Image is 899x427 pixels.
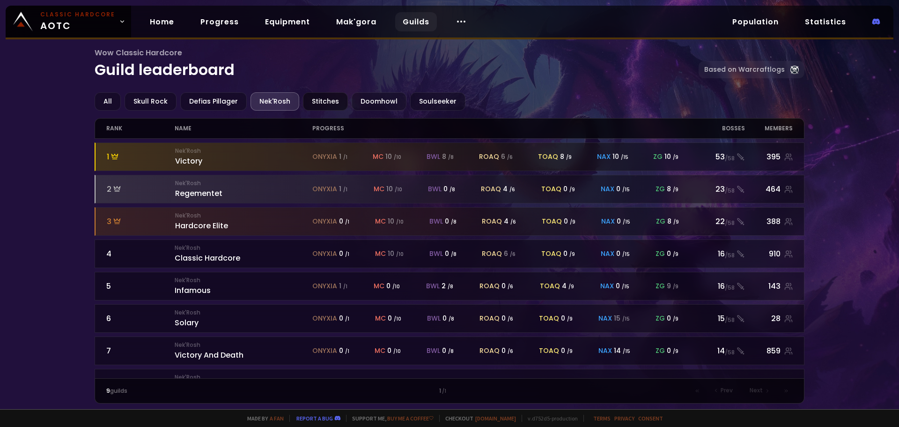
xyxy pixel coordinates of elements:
[345,218,349,225] small: / 1
[725,284,735,292] small: / 58
[375,249,386,259] span: mc
[622,283,629,290] small: / 15
[541,184,561,194] span: toaq
[725,316,735,324] small: / 58
[175,373,312,393] div: DeathBlow
[107,183,176,195] div: 2
[656,281,665,291] span: zg
[6,6,131,37] a: Classic HardcoreAOTC
[673,154,678,161] small: / 9
[95,175,805,203] a: 2Nek'RoshRegementetonyxia 1 /1mc 10 /10bwl 0 /8roaq 4 /6toaq 0 /9nax 0 /15zg 8 /923/58464
[175,147,312,155] small: Nek'Rosh
[339,184,347,194] div: 1
[667,346,678,356] div: 0
[442,388,446,395] small: / 1
[175,211,312,220] small: Nek'Rosh
[394,154,401,161] small: / 10
[745,280,793,292] div: 143
[175,276,312,285] small: Nek'Rosh
[656,184,665,194] span: zg
[375,217,386,226] span: mc
[501,152,513,162] div: 6
[598,346,612,356] span: nax
[386,281,400,291] div: 0
[509,186,515,193] small: / 6
[175,244,312,252] small: Nek'Rosh
[312,217,337,226] span: onyxia
[343,283,347,290] small: / 1
[539,346,559,356] span: toaq
[667,249,678,259] div: 0
[312,119,690,138] div: progress
[504,217,516,226] div: 4
[175,244,312,264] div: Classic Hardcore
[479,346,500,356] span: roaq
[690,248,744,260] div: 16
[673,348,678,355] small: / 9
[507,154,513,161] small: / 6
[570,218,575,225] small: / 9
[395,12,437,31] a: Guilds
[725,219,735,227] small: / 58
[745,119,793,138] div: members
[251,92,299,111] div: Nek'Rosh
[479,281,500,291] span: roaq
[242,415,284,422] span: Made by
[745,345,793,357] div: 859
[106,313,175,324] div: 6
[539,314,559,323] span: toaq
[617,217,630,226] div: 0
[175,119,312,138] div: name
[386,184,402,194] div: 10
[481,184,501,194] span: roaq
[343,154,347,161] small: / 1
[106,387,278,395] div: guilds
[623,218,630,225] small: / 15
[40,10,115,19] small: Classic Hardcore
[690,345,744,357] div: 14
[439,415,516,422] span: Checkout
[352,92,406,111] div: Doomhowl
[503,184,515,194] div: 4
[745,151,793,163] div: 395
[345,348,349,355] small: / 1
[95,337,805,365] a: 7Nek'RoshVictory And Deathonyxia 0 /1mc 0 /10bwl 0 /8roaq 0 /6toaq 0 /9nax 14 /15zg 0 /914/58859
[601,184,614,194] span: nax
[797,12,854,31] a: Statistics
[175,179,312,187] small: Nek'Rosh
[638,415,663,422] a: Consent
[107,216,176,227] div: 3
[410,92,465,111] div: Soulseeker
[673,218,679,225] small: / 9
[175,179,312,199] div: Regementet
[560,152,572,162] div: 8
[664,152,678,162] div: 10
[106,280,175,292] div: 5
[448,154,454,161] small: / 8
[567,315,573,322] small: / 9
[95,92,121,111] div: All
[258,12,317,31] a: Equipment
[569,251,575,258] small: / 9
[106,387,110,395] span: 9
[598,314,612,323] span: nax
[388,217,404,226] div: 10
[725,251,735,260] small: / 58
[563,249,575,259] div: 0
[616,184,630,194] div: 0
[442,346,454,356] div: 0
[504,249,516,259] div: 6
[374,281,384,291] span: mc
[343,186,347,193] small: / 1
[346,415,434,422] span: Support me,
[690,183,745,195] div: 23
[345,315,349,322] small: / 1
[106,119,175,138] div: rank
[270,415,284,422] a: a fan
[427,314,441,323] span: bwl
[479,314,500,323] span: roaq
[568,283,574,290] small: / 9
[175,147,312,167] div: Victory
[614,346,630,356] div: 14
[656,217,665,226] span: zg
